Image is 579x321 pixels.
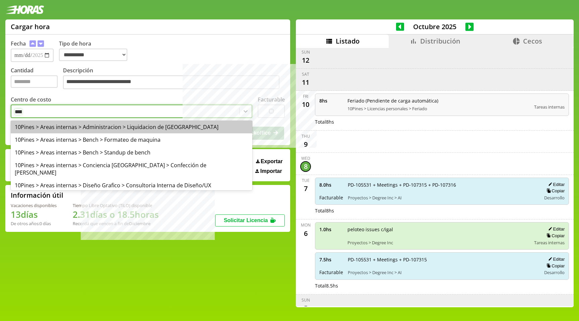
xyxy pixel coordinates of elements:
[129,220,150,227] b: Diciembre
[404,22,465,31] span: Octubre 2025
[315,282,569,289] div: Total 8.5 hs
[11,75,58,88] input: Cantidad
[63,75,279,89] textarea: Descripción
[302,297,310,303] div: Sun
[11,146,252,159] div: 10Pines > Areas internas > Bench > Standup de bench
[296,48,574,307] div: scrollable content
[215,214,285,227] button: Solicitar Licencia
[348,182,536,188] span: PD-105531 + Meetings + PD-107315 + PD-107316
[300,303,311,314] div: 5
[73,202,159,208] div: Tiempo Libre Optativo (TiLO) disponible
[319,98,343,104] span: 8 hs
[544,233,565,239] button: Copiar
[523,37,542,46] span: Cecos
[319,182,343,188] span: 8.0 hs
[11,202,57,208] div: Vacaciones disponibles
[336,37,360,46] span: Listado
[303,93,308,99] div: Fri
[11,67,63,91] label: Cantidad
[11,121,252,133] div: 10Pines > Areas internas > Administracion > Liquidacion de [GEOGRAPHIC_DATA]
[5,5,44,14] img: logotipo
[300,55,311,66] div: 12
[544,269,565,275] span: Desarrollo
[11,40,26,47] label: Fecha
[300,139,311,150] div: 9
[11,133,252,146] div: 10Pines > Areas internas > Bench > Formateo de maquina
[11,96,51,103] label: Centro de costo
[420,37,460,46] span: Distribución
[11,220,57,227] div: De otros años: 0 días
[534,104,565,110] span: Tareas internas
[546,256,565,262] button: Editar
[319,194,343,201] span: Facturable
[224,217,268,223] span: Solicitar Licencia
[63,67,285,91] label: Descripción
[319,256,343,263] span: 7.5 hs
[347,226,529,233] span: peloteo issues c/igal
[254,158,285,165] button: Exportar
[348,195,536,201] span: Proyectos > Degree Inc > AI
[347,106,529,112] span: 10Pines > Licencias personales > Feriado
[11,179,252,192] div: 10Pines > Areas internas > Diseño Grafico > Consultoria Interna de Diseño/UX
[315,207,569,214] div: Total 8 hs
[546,182,565,187] button: Editar
[301,155,310,161] div: Wed
[11,22,50,31] h1: Cargar hora
[544,188,565,194] button: Copiar
[300,161,311,172] div: 8
[544,263,565,269] button: Copiar
[258,96,285,103] label: Facturable
[347,240,529,246] span: Proyectos > Degree Inc
[300,183,311,194] div: 7
[302,178,310,183] div: Tue
[302,71,309,77] div: Sat
[302,49,310,55] div: Sun
[302,133,310,139] div: Thu
[73,220,159,227] div: Recordá que vencen a fin de
[315,119,569,125] div: Total 8 hs
[347,98,529,104] span: Feriado (Pendiente de carga automática)
[300,99,311,110] div: 10
[546,226,565,232] button: Editar
[11,208,57,220] h1: 13 días
[301,222,311,228] div: Mon
[348,256,536,263] span: PD-105531 + Meetings + PD-107315
[260,168,282,174] span: Importar
[534,240,565,246] span: Tareas internas
[544,195,565,201] span: Desarrollo
[73,208,159,220] h1: 2.31 días o 18.5 horas
[11,159,252,179] div: 10Pines > Areas internas > Conciencia [GEOGRAPHIC_DATA] > Confección de [PERSON_NAME]
[348,269,536,275] span: Proyectos > Degree Inc > AI
[300,228,311,239] div: 6
[300,77,311,88] div: 11
[59,40,133,62] label: Tipo de hora
[11,191,63,200] h2: Información útil
[319,226,343,233] span: 1.0 hs
[319,269,343,275] span: Facturable
[59,49,127,61] select: Tipo de hora
[261,158,283,165] span: Exportar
